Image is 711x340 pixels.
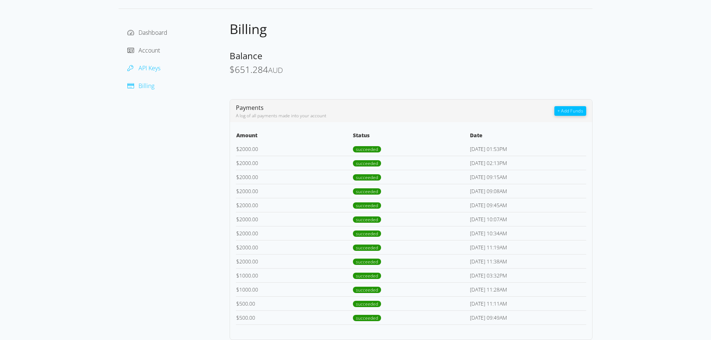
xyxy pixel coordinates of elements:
td: [DATE] 09:45AM [470,198,586,212]
div: A log of all payments made into your account [236,112,554,119]
td: 2000.00 [236,142,353,156]
span: API Keys [138,64,160,72]
td: 1000.00 [236,282,353,296]
td: [DATE] 09:08AM [470,184,586,198]
th: Date [470,131,586,142]
td: [DATE] 11:28AM [470,282,586,296]
span: succeeded [353,160,381,166]
span: Dashboard [138,28,167,37]
span: $ [236,300,239,307]
span: $ [236,258,239,265]
td: 2000.00 [236,240,353,254]
span: $ [230,63,235,75]
span: Balance [230,50,262,62]
td: [DATE] 11:11AM [470,296,586,310]
td: [DATE] 02:13PM [470,156,586,170]
td: 2000.00 [236,198,353,212]
span: succeeded [353,301,381,307]
span: 651.284 [235,63,268,75]
td: 2000.00 [236,254,353,268]
span: $ [236,159,239,166]
span: succeeded [353,174,381,181]
th: Amount [236,131,353,142]
span: succeeded [353,259,381,265]
td: [DATE] 09:15AM [470,170,586,184]
span: Account [138,46,160,54]
td: [DATE] 10:07AM [470,212,586,226]
span: succeeded [353,287,381,293]
span: succeeded [353,230,381,237]
td: 2000.00 [236,212,353,226]
span: Billing [138,82,154,90]
td: 2000.00 [236,156,353,170]
span: $ [236,244,239,251]
span: $ [236,145,239,152]
a: Account [127,46,160,54]
td: 2000.00 [236,226,353,240]
span: $ [236,314,239,321]
td: 2000.00 [236,170,353,184]
td: [DATE] 11:38AM [470,254,586,268]
span: Billing [230,20,267,38]
span: succeeded [353,245,381,251]
a: Billing [127,82,154,90]
span: succeeded [353,315,381,321]
span: AUD [268,65,283,75]
td: [DATE] 10:34AM [470,226,586,240]
td: [DATE] 09:49AM [470,310,586,324]
th: Status [353,131,469,142]
span: Payments [236,104,264,112]
a: API Keys [127,64,160,72]
span: $ [236,174,239,181]
td: 500.00 [236,296,353,310]
span: $ [236,202,239,209]
span: $ [236,188,239,195]
span: $ [236,230,239,237]
td: 1000.00 [236,268,353,282]
td: 500.00 [236,310,353,324]
button: + Add Funds [554,106,586,116]
td: [DATE] 03:32PM [470,268,586,282]
span: succeeded [353,216,381,223]
span: succeeded [353,273,381,279]
td: [DATE] 11:19AM [470,240,586,254]
span: $ [236,216,239,223]
span: succeeded [353,202,381,209]
span: $ [236,286,239,293]
td: [DATE] 01:53PM [470,142,586,156]
span: succeeded [353,188,381,195]
td: 2000.00 [236,184,353,198]
a: Dashboard [127,28,167,37]
span: succeeded [353,146,381,152]
span: $ [236,272,239,279]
